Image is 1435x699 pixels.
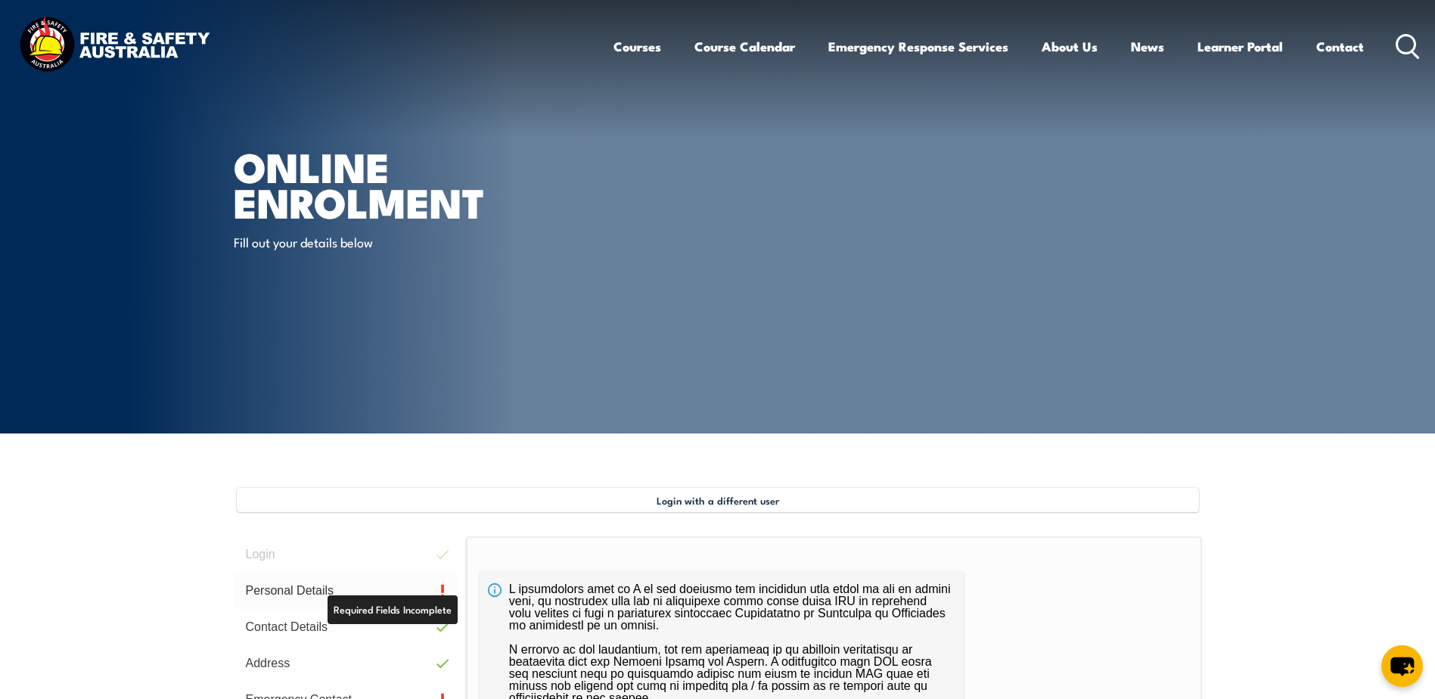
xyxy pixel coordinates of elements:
[234,645,458,682] a: Address
[234,573,458,609] a: Personal Details
[828,26,1008,67] a: Emergency Response Services
[694,26,795,67] a: Course Calendar
[1042,26,1098,67] a: About Us
[613,26,661,67] a: Courses
[234,233,510,250] p: Fill out your details below
[657,494,779,506] span: Login with a different user
[1381,645,1423,687] button: chat-button
[234,609,458,645] a: Contact Details
[1131,26,1164,67] a: News
[234,148,607,219] h1: Online Enrolment
[1316,26,1364,67] a: Contact
[1197,26,1283,67] a: Learner Portal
